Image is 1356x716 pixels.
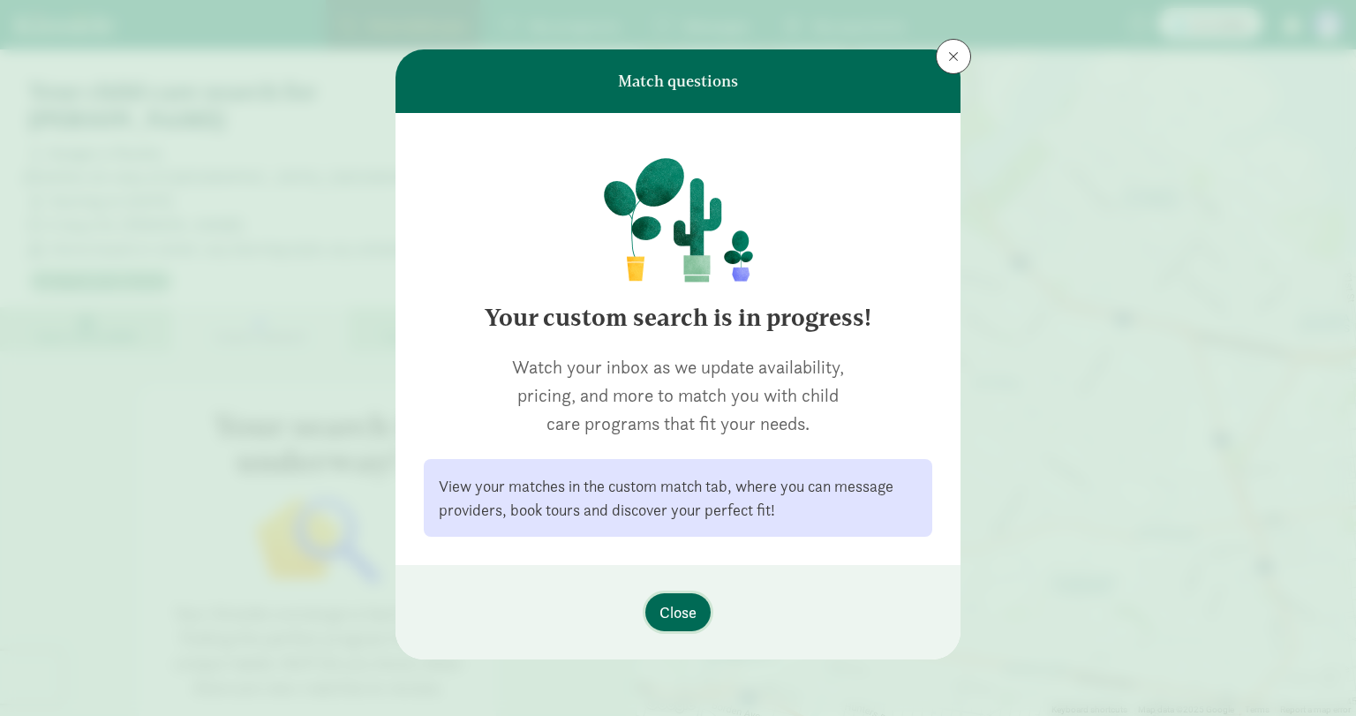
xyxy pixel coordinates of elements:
div: View your matches in the custom match tab, where you can message providers, book tours and discov... [439,474,917,522]
h6: Match questions [618,72,738,90]
h4: Your custom search is in progress! [424,304,932,332]
button: Close [645,593,711,631]
p: Watch your inbox as we update availability, pricing, and more to match you with child care progra... [500,353,855,438]
span: Close [659,600,697,624]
